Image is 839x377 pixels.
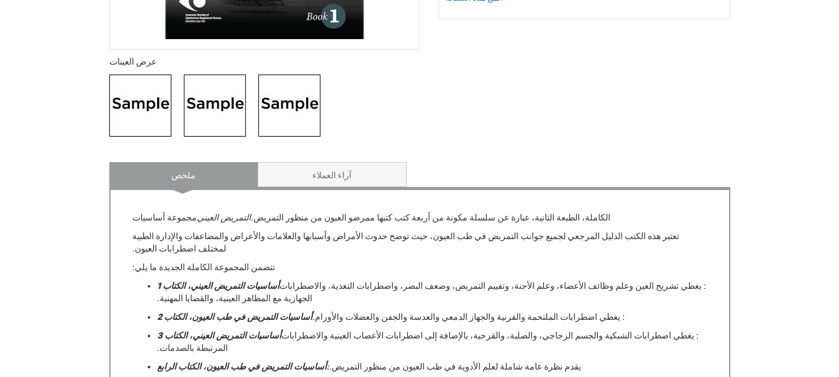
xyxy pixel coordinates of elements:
img: انقر للعرض [258,75,320,137]
font: أساسيات التمريض في طب العيون، الكتاب 2 [157,312,312,322]
font: التمريض العيني [197,212,251,223]
font: مجموعة أساسيات [132,212,197,223]
font: آراء العملاء [312,170,351,181]
font: : يغطي اضطرابات الشبكية والجسم الزجاجي، والصلبة، والقزحية، بالإضافة إلى اضطرابات الأعصاب العينية ... [157,330,699,353]
font: : يغطي اضطرابات الملتحمة والقرنية والجهاز الدمعي والعدسة والجفن والعضلات والأورام. [312,312,625,322]
font: عرض العينات [109,57,156,67]
font: : [327,361,329,372]
font: أساسيات التمريض العيني، الكتاب 1 [157,281,279,291]
a: آراء العملاء [258,162,407,187]
img: انقر للعرض [184,75,246,137]
font: : يغطي تشريح العين وعلم وظائف الأعضاء، وعلم الأجنة، وتقييم التمريض، وضعف البصر، واضطرابات التغذية... [157,281,706,304]
font: ملخص [171,170,196,181]
font: يقدم نظرة عامة شاملة لعلم الأدوية في طب العيون من منظور التمريض. [329,361,581,372]
img: انقر للعرض [109,75,171,137]
font: الكاملة، الطبعة الثانية، عبارة عن سلسلة مكونة من أربعة كتب كتبها ممرضو العيون من منظور التمريض. [251,212,610,223]
a: ملخص [109,162,258,187]
font: أساسيات التمريض العيني، الكتاب 3 [157,330,281,341]
font: أساسيات التمريض في طب العيون، الكتاب الرابع [157,361,327,372]
font: تعتبر هذه الكتب الدليل المرجعي لجميع جوانب التمريض في طب العيون، حيث توضح حدوث الأمراض وأسبابها و... [132,231,679,254]
font: تتضمن المجموعة الكاملة الجديدة ما يلي: [132,262,275,273]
